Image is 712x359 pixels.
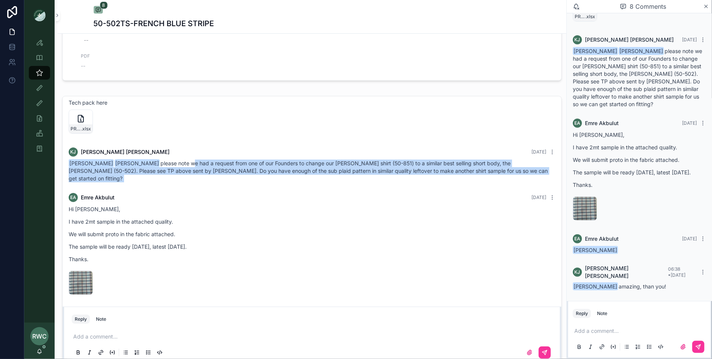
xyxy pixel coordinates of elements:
p: Thanks. [573,181,706,189]
p: We will submit proto in the fabric attached. [69,230,555,238]
span: 8 Comments [630,2,666,11]
span: PRE-SPRING26-50-502_-NADINE__ELYAF_10.2 [71,126,81,132]
span: [DATE] [682,37,697,42]
span: [PERSON_NAME] [PERSON_NAME] [81,148,170,156]
span: .xlsx [81,126,91,132]
span: PRE-SPRING26-50-502_-NADINE__ELYAF_10.2 [575,14,585,20]
span: [PERSON_NAME] [115,159,160,167]
span: Emre Akbulut [585,119,619,127]
p: Hi [PERSON_NAME], [573,131,706,139]
span: [PERSON_NAME] [619,47,664,55]
span: [PERSON_NAME] [69,159,114,167]
p: I have 2mt sample in the attached quality. [69,218,555,226]
span: [DATE] [531,194,546,200]
button: 8 [94,6,103,15]
span: KJ [71,149,76,155]
p: Thanks. [69,255,555,263]
span: [PERSON_NAME] [573,47,618,55]
span: KJ [575,269,580,275]
span: -- [81,62,85,70]
span: RWC [32,332,47,341]
span: EA [574,120,580,126]
span: PDF [81,53,192,59]
button: Reply [72,315,90,324]
span: please note we had a request from one of our Founders to change our [PERSON_NAME] shirt (50-851) ... [69,160,548,182]
span: .xlsx [585,14,595,20]
span: amazing, than you! [573,283,666,290]
p: We will submit proto in the fabric attached. [573,156,706,164]
span: Tech pack here [69,99,107,106]
span: please note we had a request from one of our Founders to change our [PERSON_NAME] shirt (50-851) ... [573,48,702,107]
span: [PERSON_NAME] [PERSON_NAME] [585,36,674,44]
p: The sample will be ready [DATE], latest [DATE]. [573,168,706,176]
p: The sample will be ready [DATE], latest [DATE]. [69,243,555,251]
button: Note [93,315,109,324]
span: [PERSON_NAME] [573,282,618,290]
span: [DATE] [682,236,697,241]
h1: 50-502TS-FRENCH BLUE STRIPE [94,18,214,29]
span: [PERSON_NAME] [573,246,618,254]
span: EA [574,236,580,242]
span: Emre Akbulut [81,194,115,201]
div: -- [84,36,88,44]
span: EA [70,194,76,201]
div: Note [96,316,106,322]
div: Note [597,310,607,317]
button: Reply [573,309,591,318]
span: [DATE] [531,149,546,155]
span: Emre Akbulut [585,235,619,243]
img: App logo [33,9,46,21]
p: Hi [PERSON_NAME], [69,205,555,213]
span: [PERSON_NAME] [PERSON_NAME] [585,265,668,280]
span: KJ [575,37,580,43]
span: [DATE] [682,120,697,126]
button: Note [594,309,610,318]
span: 8 [100,2,108,9]
span: 06:38 • [DATE] [668,266,685,278]
p: I have 2mt sample in the attached quality. [573,143,706,151]
div: scrollable content [24,30,55,165]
